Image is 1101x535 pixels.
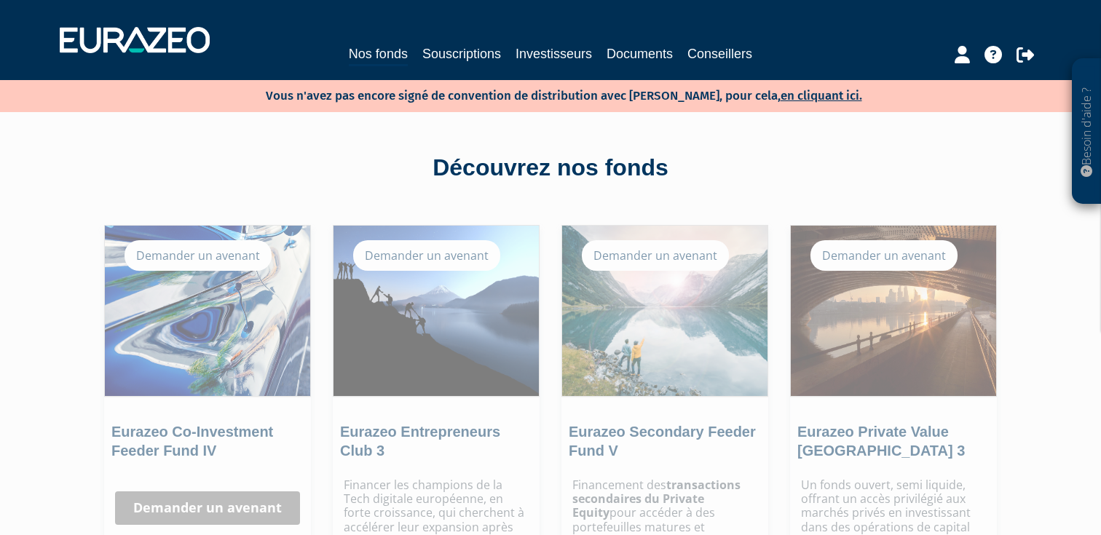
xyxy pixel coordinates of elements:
a: en cliquant ici. [781,88,862,103]
a: Souscriptions [422,44,501,64]
a: Eurazeo Private Value [GEOGRAPHIC_DATA] 3 [797,424,965,459]
img: Eurazeo Private Value Europe 3 [791,226,996,396]
a: Documents [607,44,673,64]
a: Investisseurs [516,44,592,64]
a: Eurazeo Co-Investment Feeder Fund IV [111,424,273,459]
img: Eurazeo Co-Investment Feeder Fund IV [105,226,310,396]
img: 1732889491-logotype_eurazeo_blanc_rvb.png [60,27,210,53]
img: Eurazeo Entrepreneurs Club 3 [334,226,539,396]
strong: transactions secondaires du Private Equity [572,477,741,520]
div: Découvrez nos fonds [135,151,966,185]
a: Eurazeo Secondary Feeder Fund V [569,424,756,459]
p: Besoin d'aide ? [1078,66,1095,197]
a: Conseillers [687,44,752,64]
div: Demander un avenant [125,240,272,271]
a: Eurazeo Entrepreneurs Club 3 [340,424,500,459]
p: Vous n'avez pas encore signé de convention de distribution avec [PERSON_NAME], pour cela, [224,84,862,105]
a: Nos fonds [349,44,408,66]
img: Eurazeo Secondary Feeder Fund V [562,226,767,396]
div: Demander un avenant [582,240,729,271]
a: Demander un avenant [115,491,300,525]
div: Demander un avenant [353,240,500,271]
div: Demander un avenant [810,240,958,271]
